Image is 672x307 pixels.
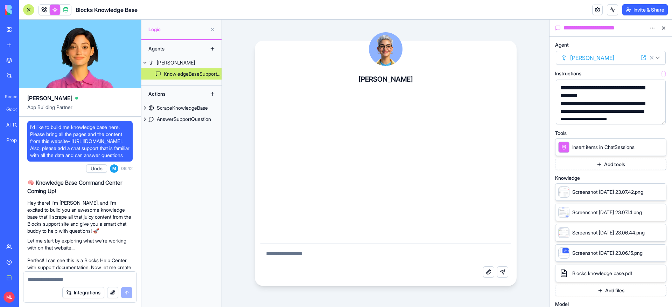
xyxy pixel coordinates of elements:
p: Perfect! I can see this is a Blocks Help Center with support documentation. Now let me create a c... [27,257,133,292]
span: [PERSON_NAME] [27,94,72,102]
button: Undo [86,164,107,173]
h4: [PERSON_NAME] [358,74,413,84]
a: Google Meet Connector [2,102,30,116]
img: logo [5,5,48,15]
a: AI TODO List [2,118,30,132]
span: Instructions [555,71,581,76]
span: Blocks knowledge base.pdf [572,270,632,277]
span: Logic [148,26,207,33]
span: Recent [2,94,17,100]
div: Agents [145,43,201,54]
h1: Blocks Knowledge Base [76,6,138,14]
div: AnswerSupportQuestion [157,116,211,123]
span: ML [3,292,15,303]
span: Agent [555,42,569,47]
span: Screenshot 2025-08-17 at 23.06.15.png [572,250,643,257]
a: KnowledgeBaseSupportChat [141,68,222,80]
a: AnswerSupportQuestion [141,114,222,125]
div: Actions [145,88,201,100]
div: AI TODO List [6,121,26,128]
p: Hey there! I'm [PERSON_NAME], and I'm excited to build you an awesome knowledge base that'll scra... [27,199,133,234]
span: Tools [555,131,567,136]
span: Screenshot 2025-08-17 at 23.06.44.png [572,229,645,236]
a: [PERSON_NAME] [141,57,222,68]
span: Screenshot 2025-08-17 at 23.07.42.png [572,189,643,196]
span: I'd like to build me knowledge base here. Please bring all the pages and the content from this we... [30,124,130,159]
span: Screenshot 2025-08-17 at 23.07.14.png [572,209,642,216]
a: ScrapeKnowledgeBase [141,102,222,114]
div: Google Meet Connector [6,106,26,113]
span: Knowledge [555,176,580,180]
div: [PERSON_NAME] [157,59,195,66]
div: Proposal Generator [6,137,26,144]
span: Model [555,302,569,307]
div: ScrapeKnowledgeBase [157,104,208,111]
button: Invite & Share [622,4,668,15]
p: Let me start by exploring what we're working with on that website... [27,237,133,251]
div: KnowledgeBaseSupportChat [164,70,222,77]
span: App Building Partner [27,104,133,116]
h2: 🧠 Knowledge Base Command Center Coming Up! [27,178,133,195]
span: Insert items in ChatSessions [572,144,635,151]
button: Integrations [62,287,104,298]
button: Add files [555,285,666,296]
span: 09:42 [121,166,133,171]
button: Add tools [555,159,666,170]
a: Proposal Generator [2,133,30,147]
span: M [110,164,118,173]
